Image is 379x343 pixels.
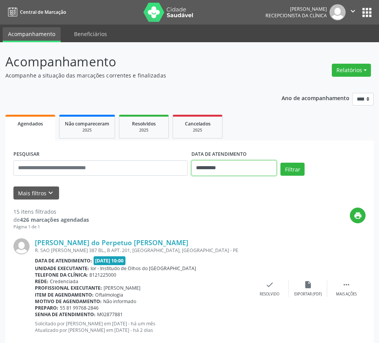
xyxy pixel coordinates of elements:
[20,9,66,15] span: Central de Marcação
[35,292,94,298] b: Item de agendamento:
[280,163,305,176] button: Filtrar
[97,311,123,318] span: M02877881
[35,305,58,311] b: Preparo:
[91,265,196,272] span: Ior - Institudo de Olhos do [GEOGRAPHIC_DATA]
[354,211,362,220] i: print
[20,216,89,223] strong: 426 marcações agendadas
[178,127,217,133] div: 2025
[304,280,312,289] i: insert_drive_file
[132,120,156,127] span: Resolvidos
[35,265,89,272] b: Unidade executante:
[336,292,357,297] div: Mais ações
[265,280,274,289] i: check
[13,186,59,200] button: Mais filtroskeyboard_arrow_down
[65,120,109,127] span: Não compareceram
[35,257,92,264] b: Data de atendimento:
[125,127,163,133] div: 2025
[35,278,48,285] b: Rede:
[35,285,102,291] b: Profissional executante:
[185,120,211,127] span: Cancelados
[5,52,263,71] p: Acompanhamento
[332,64,371,77] button: Relatórios
[103,298,136,305] span: Não informado
[13,216,89,224] div: de
[282,93,349,102] p: Ano de acompanhamento
[5,6,66,18] a: Central de Marcação
[265,12,327,19] span: Recepcionista da clínica
[13,208,89,216] div: 15 itens filtrados
[95,292,123,298] span: Oftalmologia
[13,224,89,230] div: Página 1 de 1
[349,7,357,15] i: 
[346,4,360,20] button: 
[104,285,140,291] span: [PERSON_NAME]
[350,208,366,223] button: print
[89,272,116,278] span: 8121225000
[260,292,279,297] div: Resolvido
[5,71,263,79] p: Acompanhe a situação das marcações correntes e finalizadas
[65,127,109,133] div: 2025
[3,27,61,42] a: Acompanhamento
[294,292,322,297] div: Exportar (PDF)
[191,148,247,160] label: DATA DE ATENDIMENTO
[60,305,99,311] span: 55 81 99768-2846
[13,148,40,160] label: PESQUISAR
[69,27,112,41] a: Beneficiários
[13,238,30,254] img: img
[94,256,126,265] span: [DATE] 10:00
[35,238,188,247] a: [PERSON_NAME] do Perpetuo [PERSON_NAME]
[342,280,351,289] i: 
[50,278,78,285] span: Credenciada
[35,298,102,305] b: Motivo de agendamento:
[46,189,55,197] i: keyboard_arrow_down
[330,4,346,20] img: img
[18,120,43,127] span: Agendados
[35,272,88,278] b: Telefone da clínica:
[35,320,250,333] p: Solicitado por [PERSON_NAME] em [DATE] - há um mês Atualizado por [PERSON_NAME] em [DATE] - há 2 ...
[360,6,374,19] button: apps
[265,6,327,12] div: [PERSON_NAME]
[35,247,250,254] div: R. SAO [PERSON_NAME] 387 BL., B APT. 201, [GEOGRAPHIC_DATA], [GEOGRAPHIC_DATA] - PE
[35,311,96,318] b: Senha de atendimento:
